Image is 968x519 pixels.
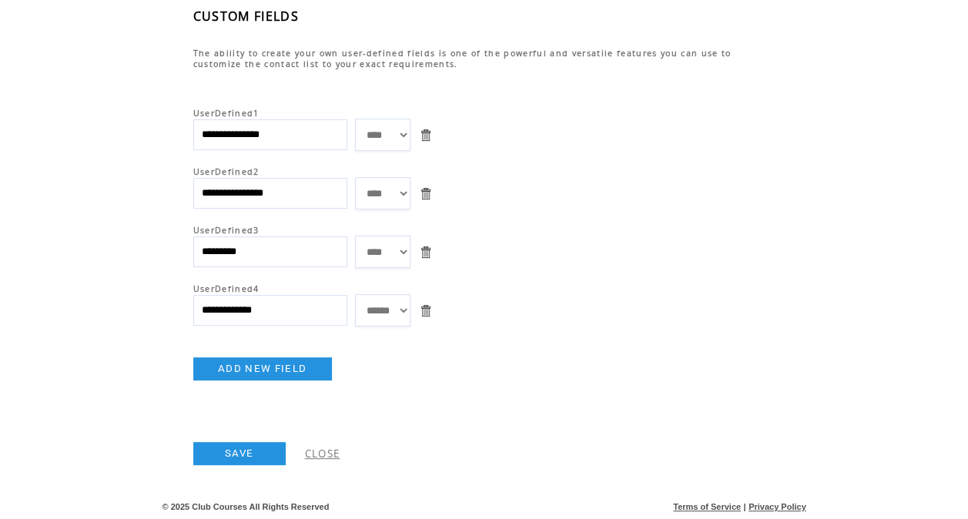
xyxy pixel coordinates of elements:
[743,502,745,511] span: |
[193,48,732,69] span: The ability to create your own user-defined fields is one of the powerful and versatile features ...
[305,447,340,460] a: CLOSE
[193,225,260,236] span: UserDefined3
[193,166,260,177] span: UserDefined2
[193,283,260,294] span: UserDefined4
[749,502,806,511] a: Privacy Policy
[193,357,332,380] a: ADD NEW FIELD
[193,8,299,25] span: CUSTOM FIELDS
[193,442,286,465] a: SAVE
[673,502,741,511] a: Terms of Service
[193,108,260,119] span: UserDefined1
[162,502,330,511] span: © 2025 Club Courses All Rights Reserved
